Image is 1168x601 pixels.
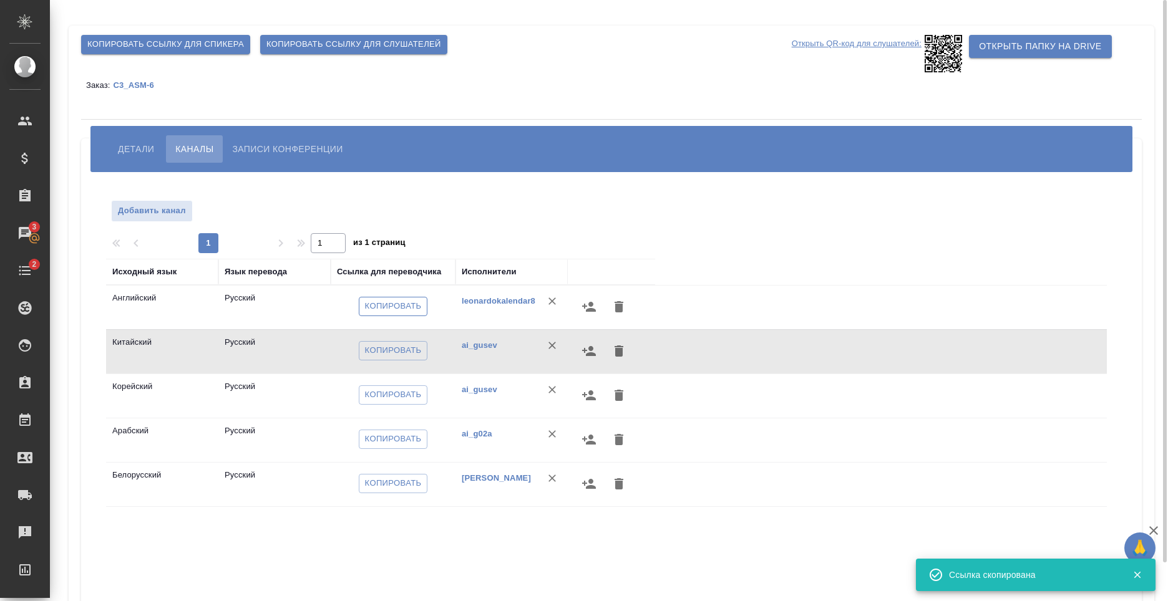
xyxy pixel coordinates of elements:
[118,142,154,156] span: Детали
[365,388,422,402] span: Копировать
[218,330,331,373] td: Русский
[365,432,422,446] span: Копировать
[106,374,218,418] td: Корейский
[462,340,497,350] a: ai_gusev
[543,380,562,399] button: Удалить
[604,292,634,322] button: Удалить канал
[106,286,218,329] td: Английский
[949,569,1114,581] div: Ссылка скопирована
[604,336,634,366] button: Удалить канал
[462,473,531,483] a: [PERSON_NAME]
[462,429,492,438] a: ai_g02a
[118,204,186,218] span: Добавить канал
[106,418,218,462] td: Арабский
[232,142,343,156] span: Записи конференции
[604,469,634,499] button: Удалить канал
[365,299,422,314] span: Копировать
[574,380,604,410] button: Назначить исполнителей
[1124,532,1156,564] button: 🙏
[365,476,422,491] span: Копировать
[792,35,922,72] p: Открыть QR-код для слушателей:
[260,35,447,54] button: Копировать ссылку для слушателей
[24,258,44,271] span: 2
[543,469,562,488] button: Удалить
[218,463,331,506] td: Русский
[1129,535,1151,561] span: 🙏
[543,425,562,443] button: Удалить
[574,336,604,366] button: Назначить исполнителей
[359,430,428,449] button: Копировать
[462,296,535,305] a: leonardokalendar8
[574,469,604,499] button: Назначить исполнителей
[106,463,218,506] td: Белорусский
[353,235,406,253] span: из 1 страниц
[81,35,250,54] button: Копировать ссылку для спикера
[337,266,441,278] div: Ссылка для переводчика
[112,266,177,278] div: Исходный язык
[218,374,331,418] td: Русский
[359,297,428,316] button: Копировать
[266,37,441,52] span: Копировать ссылку для слушателей
[462,266,517,278] div: Исполнители
[359,474,428,493] button: Копировать
[111,200,193,222] button: Добавить канал
[359,385,428,405] button: Копировать
[3,218,47,249] a: 3
[86,80,113,90] p: Заказ:
[604,380,634,410] button: Удалить канал
[543,292,562,310] button: Удалить
[218,286,331,329] td: Русский
[225,266,287,278] div: Язык перевода
[574,292,604,322] button: Назначить исполнителей
[574,425,604,454] button: Назначить исполнителей
[462,385,497,394] a: ai_gusev
[1124,569,1150,580] button: Закрыть
[87,37,244,52] span: Копировать ссылку для спикера
[113,80,163,90] a: C3_ASM-6
[218,418,331,462] td: Русский
[106,330,218,373] td: Китайский
[979,39,1101,54] span: Открыть папку на Drive
[365,344,422,358] span: Копировать
[543,336,562,355] button: Удалить
[24,221,44,233] span: 3
[969,35,1111,58] button: Открыть папку на Drive
[359,341,428,360] button: Копировать
[604,425,634,454] button: Удалить канал
[3,255,47,286] a: 2
[175,142,213,156] span: Каналы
